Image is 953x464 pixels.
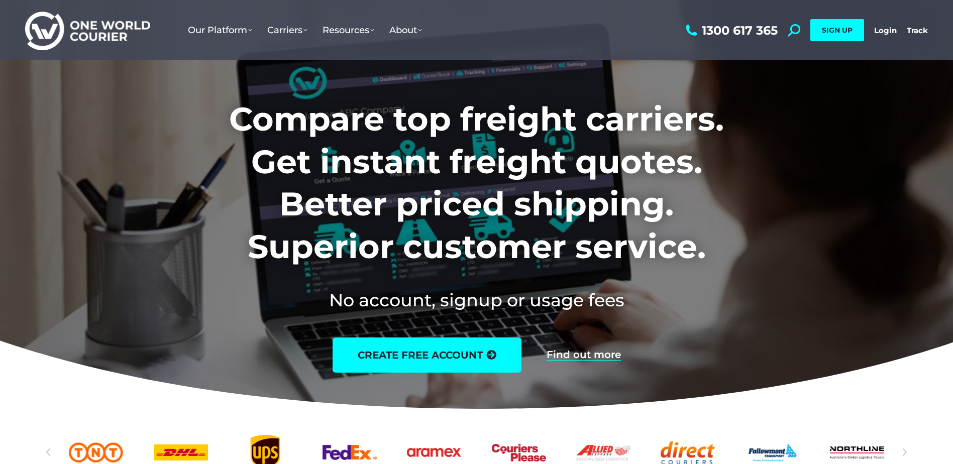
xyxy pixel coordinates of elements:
img: One World Courier [25,10,150,51]
span: About [389,25,422,36]
span: Carriers [267,25,307,36]
a: Login [874,26,897,35]
span: SIGN UP [822,26,853,35]
a: Resources [315,15,382,46]
a: Find out more [547,350,621,361]
span: Our Platform [188,25,252,36]
h2: No account, signup or usage fees [163,288,790,312]
span: Resources [323,25,374,36]
a: Track [907,26,928,35]
h1: Compare top freight carriers. Get instant freight quotes. Better priced shipping. Superior custom... [163,98,790,268]
a: Our Platform [180,15,260,46]
a: Carriers [260,15,315,46]
a: About [382,15,430,46]
a: 1300 617 365 [683,24,778,37]
a: create free account [333,337,521,373]
a: SIGN UP [810,19,864,41]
